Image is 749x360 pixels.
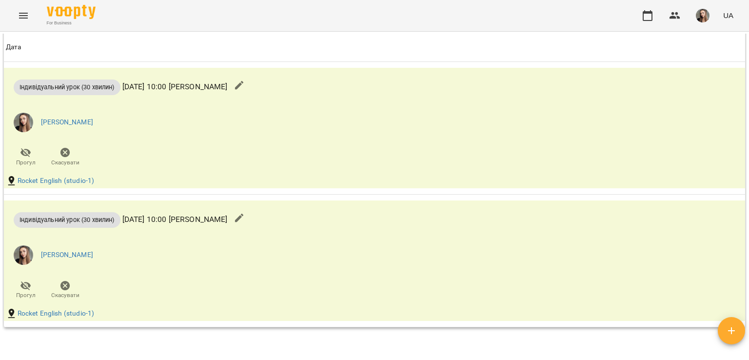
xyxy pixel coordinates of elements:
span: Прогул [16,291,36,300]
span: Індивідуальний урок (30 хвилин) [14,215,120,224]
img: Voopty Logo [47,5,96,19]
div: Дата [6,41,21,53]
img: 6616469b542043e9b9ce361bc48015fd.jpeg [696,9,710,22]
p: [DATE] 10:00 [PERSON_NAME] [14,212,228,228]
a: Rocket English (studio-1) [18,309,95,319]
img: 6616469b542043e9b9ce361bc48015fd.jpeg [14,113,33,132]
span: Скасувати [51,291,79,300]
button: Прогул [6,144,45,171]
span: Індивідуальний урок (30 хвилин) [14,82,120,92]
a: [PERSON_NAME] [41,250,93,260]
p: [DATE] 10:00 [PERSON_NAME] [14,80,228,95]
button: Menu [12,4,35,27]
span: For Business [47,20,96,26]
span: Прогул [16,159,36,167]
button: Скасувати [45,144,85,171]
div: Sort [6,41,21,53]
a: Rocket English (studio-1) [18,176,95,186]
button: Скасувати [45,277,85,304]
span: UA [723,10,733,20]
button: Прогул [6,277,45,304]
a: [PERSON_NAME] [41,118,93,127]
img: 6616469b542043e9b9ce361bc48015fd.jpeg [14,245,33,265]
span: Дата [6,41,743,53]
span: Скасувати [51,159,79,167]
button: UA [719,6,737,24]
